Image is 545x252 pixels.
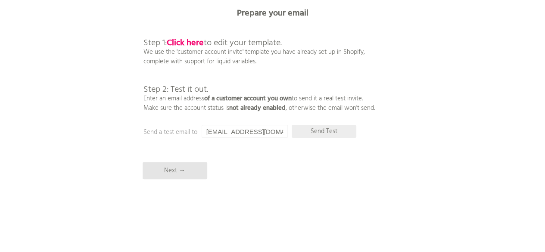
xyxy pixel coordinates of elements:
[143,128,316,137] p: Send a test email to
[143,162,207,179] p: Next →
[292,125,356,138] p: Send Test
[229,103,286,113] b: not already enabled
[143,83,208,96] span: Step 2: Test it out.
[143,20,375,113] p: We use the 'customer account invite' template you have already set up in Shopify, complete with s...
[167,36,204,50] a: Click here
[204,93,292,104] b: of a customer account you own
[143,36,282,50] span: Step 1: to edit your template.
[237,6,308,20] b: Prepare your email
